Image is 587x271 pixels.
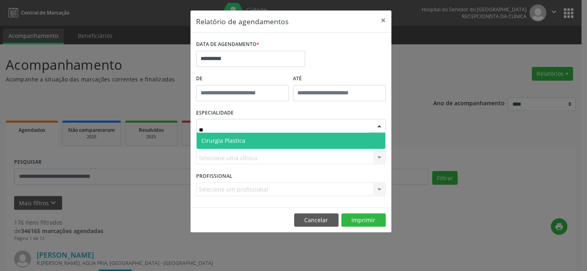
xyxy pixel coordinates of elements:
[196,170,232,182] label: PROFISSIONAL
[196,73,289,85] label: De
[293,73,386,85] label: ATÉ
[196,107,234,119] label: ESPECIALIDADE
[196,16,288,27] h5: Relatório de agendamentos
[341,213,386,227] button: Imprimir
[294,213,338,227] button: Cancelar
[201,137,245,144] span: Cirurgia Plastica
[375,10,391,30] button: Close
[196,38,259,51] label: DATA DE AGENDAMENTO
